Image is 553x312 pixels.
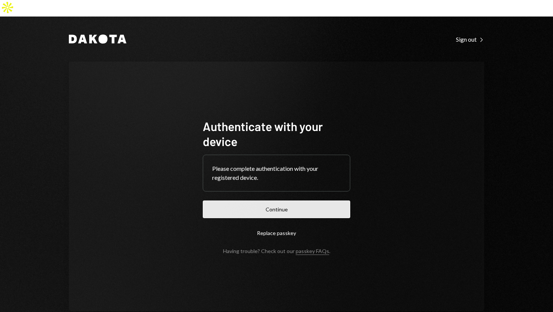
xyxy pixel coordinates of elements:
h1: Authenticate with your device [203,119,350,149]
a: passkey FAQs [296,248,329,255]
a: Sign out [456,35,484,43]
div: Sign out [456,36,484,43]
div: Having trouble? Check out our . [223,248,330,254]
button: Replace passkey [203,224,350,242]
div: Please complete authentication with your registered device. [212,164,341,182]
button: Continue [203,200,350,218]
